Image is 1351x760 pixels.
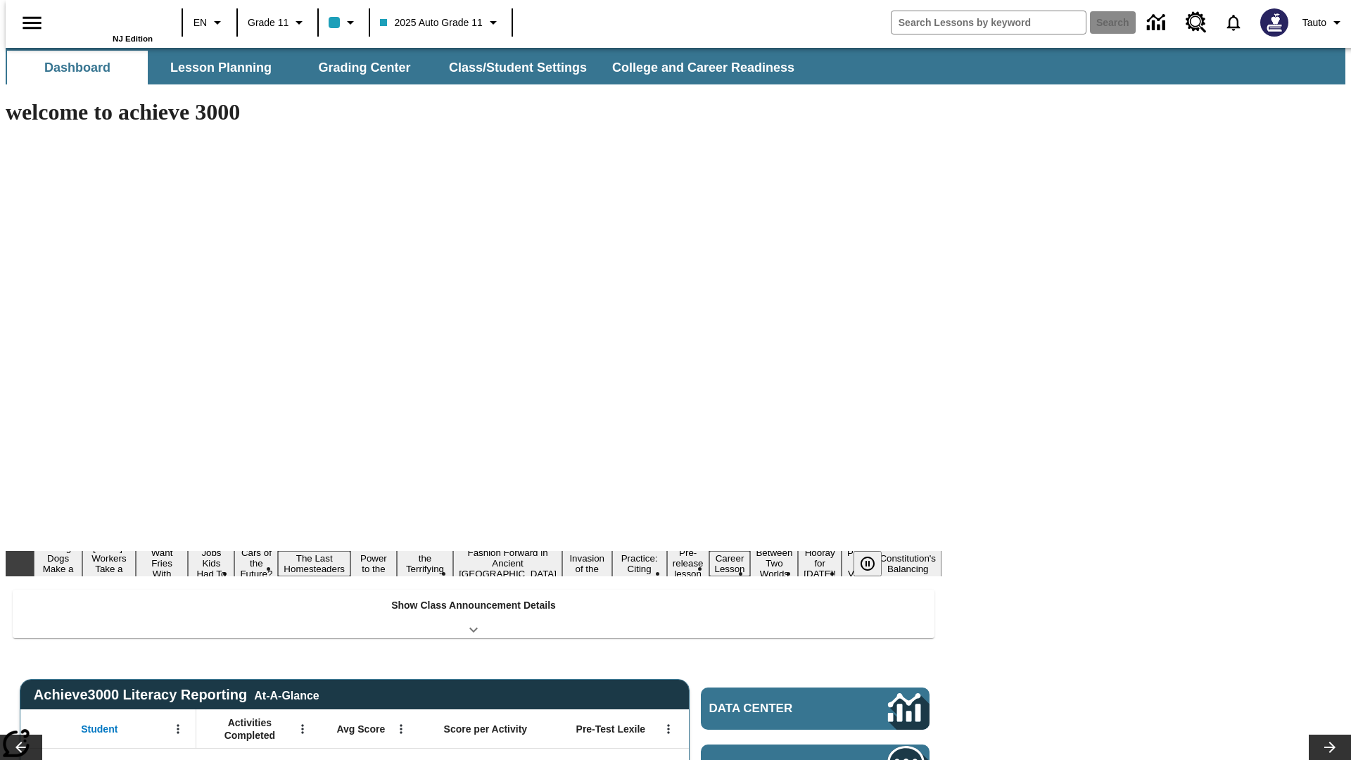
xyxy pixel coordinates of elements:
button: Slide 9 Fashion Forward in Ancient Rome [453,545,562,581]
button: Slide 12 Pre-release lesson [667,545,709,581]
a: Notifications [1215,4,1252,41]
a: Data Center [701,688,930,730]
button: Open Menu [167,718,189,740]
div: Home [61,5,153,43]
button: College and Career Readiness [601,51,806,84]
button: Slide 15 Hooray for Constitution Day! [798,545,842,581]
div: Show Class Announcement Details [13,590,934,638]
span: Pre-Test Lexile [576,723,646,735]
span: Activities Completed [203,716,296,742]
span: 2025 Auto Grade 11 [380,15,482,30]
div: Pause [854,551,896,576]
button: Slide 11 Mixed Practice: Citing Evidence [612,540,667,587]
button: Open Menu [391,718,412,740]
button: Slide 1 Diving Dogs Make a Splash [34,540,82,587]
span: Student [81,723,118,735]
button: Slide 8 Attack of the Terrifying Tomatoes [397,540,453,587]
button: Class: 2025 Auto Grade 11, Select your class [374,10,507,35]
h1: welcome to achieve 3000 [6,99,941,125]
span: Achieve3000 Literacy Reporting [34,687,319,703]
button: Slide 5 Cars of the Future? [234,545,278,581]
a: Home [61,6,153,34]
button: Slide 2 Labor Day: Workers Take a Stand [82,540,135,587]
button: Class color is light blue. Change class color [323,10,364,35]
button: Lesson carousel, Next [1309,735,1351,760]
button: Grade: Grade 11, Select a grade [242,10,313,35]
button: Slide 4 Dirty Jobs Kids Had To Do [188,535,234,592]
button: Class/Student Settings [438,51,598,84]
span: Avg Score [336,723,385,735]
button: Lesson Planning [151,51,291,84]
a: Resource Center, Will open in new tab [1177,4,1215,42]
button: Open Menu [658,718,679,740]
button: Slide 10 The Invasion of the Free CD [562,540,612,587]
button: Open side menu [11,2,53,44]
button: Pause [854,551,882,576]
button: Slide 6 The Last Homesteaders [278,551,350,576]
span: Grade 11 [248,15,288,30]
p: Show Class Announcement Details [391,598,556,613]
button: Open Menu [292,718,313,740]
button: Grading Center [294,51,435,84]
button: Select a new avatar [1252,4,1297,41]
img: Avatar [1260,8,1288,37]
button: Slide 7 Solar Power to the People [350,540,397,587]
button: Slide 14 Between Two Worlds [750,545,798,581]
a: Data Center [1138,4,1177,42]
input: search field [892,11,1086,34]
span: EN [194,15,207,30]
button: Slide 16 Point of View [842,545,874,581]
button: Language: EN, Select a language [187,10,232,35]
button: Slide 3 Do You Want Fries With That? [136,535,189,592]
span: Score per Activity [444,723,528,735]
button: Slide 13 Career Lesson [709,551,751,576]
span: Tauto [1302,15,1326,30]
button: Dashboard [7,51,148,84]
div: SubNavbar [6,51,807,84]
span: Data Center [709,702,841,716]
button: Profile/Settings [1297,10,1351,35]
button: Slide 17 The Constitution's Balancing Act [874,540,941,587]
div: SubNavbar [6,48,1345,84]
div: At-A-Glance [254,687,319,702]
span: NJ Edition [113,34,153,43]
